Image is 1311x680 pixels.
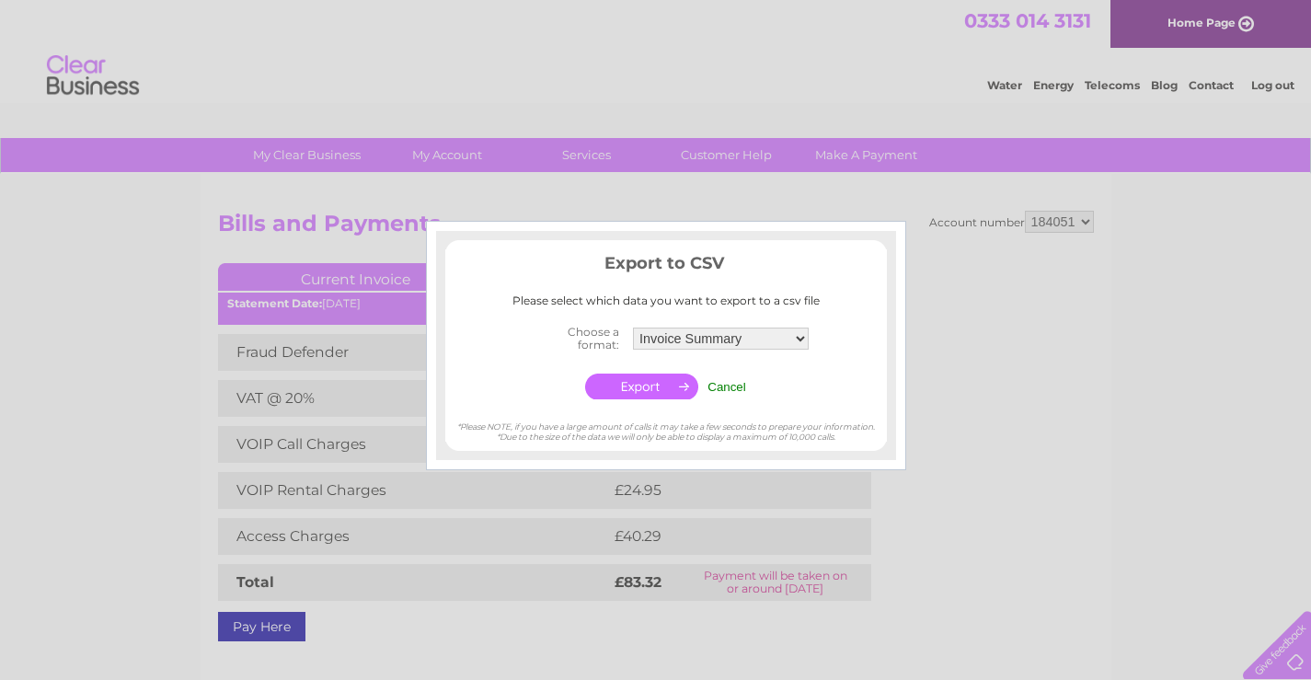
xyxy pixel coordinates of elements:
[46,48,140,104] img: logo.png
[1251,78,1294,92] a: Log out
[222,10,1091,89] div: Clear Business is a trading name of Verastar Limited (registered in [GEOGRAPHIC_DATA] No. 3667643...
[445,294,887,307] div: Please select which data you want to export to a csv file
[987,78,1022,92] a: Water
[707,380,746,394] input: Cancel
[1033,78,1074,92] a: Energy
[445,404,887,442] div: *Please NOTE, if you have a large amount of calls it may take a few seconds to prepare your infor...
[1151,78,1178,92] a: Blog
[1085,78,1140,92] a: Telecoms
[1189,78,1234,92] a: Contact
[518,320,628,357] th: Choose a format:
[964,9,1091,32] a: 0333 014 3131
[445,250,887,282] h3: Export to CSV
